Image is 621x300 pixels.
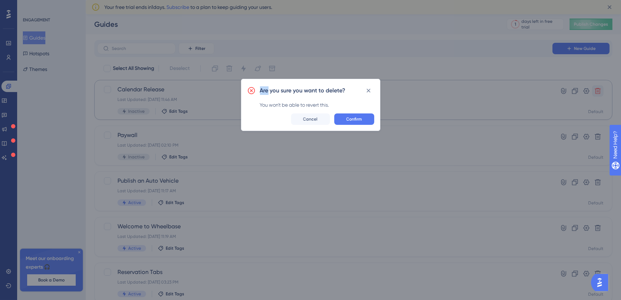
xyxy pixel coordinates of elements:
[346,116,362,122] span: Confirm
[591,272,612,293] iframe: UserGuiding AI Assistant Launcher
[303,116,318,122] span: Cancel
[17,2,45,10] span: Need Help?
[260,101,374,109] div: You won't be able to revert this.
[260,86,346,95] h2: Are you sure you want to delete?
